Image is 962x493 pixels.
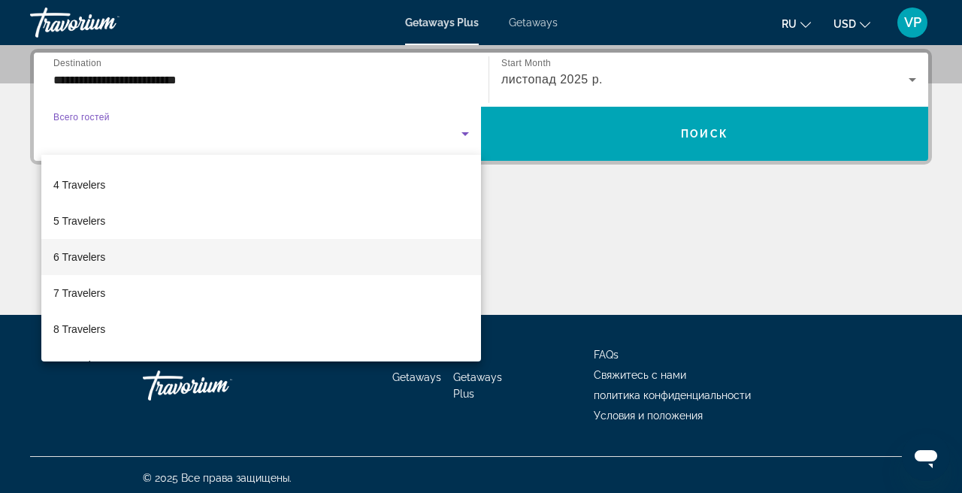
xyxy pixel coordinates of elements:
span: 4 Travelers [53,176,105,194]
span: 7 Travelers [53,284,105,302]
span: 8 Travelers [53,320,105,338]
span: 9 Travelers [53,356,105,374]
span: 6 Travelers [53,248,105,266]
span: 5 Travelers [53,212,105,230]
iframe: Кнопка для запуску вікна повідомлень [902,433,950,481]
